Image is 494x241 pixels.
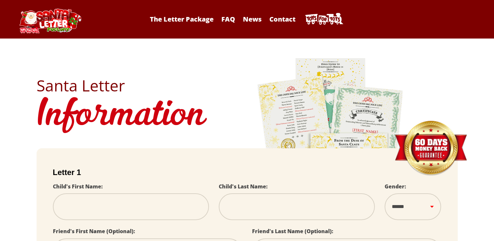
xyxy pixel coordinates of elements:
a: The Letter Package [147,15,217,24]
h2: Santa Letter [37,78,458,93]
a: Contact [266,15,299,24]
a: FAQ [218,15,238,24]
label: Child's Last Name: [219,183,268,190]
img: Money Back Guarantee [394,120,468,176]
label: Friend's First Name (Optional): [53,228,135,235]
label: Friend's Last Name (Optional): [252,228,333,235]
a: News [240,15,265,24]
h1: Information [37,93,458,138]
label: Child's First Name: [53,183,103,190]
h2: Letter 1 [53,168,441,177]
img: Santa Letter Logo [17,8,83,33]
img: letters.png [257,57,404,240]
label: Gender: [385,183,406,190]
